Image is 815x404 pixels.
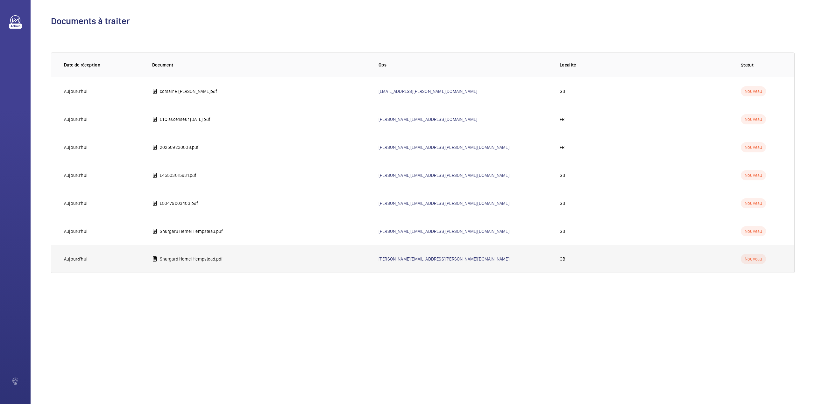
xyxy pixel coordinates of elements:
p: GB [560,200,565,206]
p: Date de réception [64,62,142,68]
p: Statut [741,62,782,68]
p: Shurgard Hemel Hempstead.pdf [160,228,223,234]
a: [EMAIL_ADDRESS][PERSON_NAME][DOMAIN_NAME] [379,89,477,94]
p: Shurgard Hemel Hempstead.pdf [160,256,223,262]
p: Nouveau [741,114,766,124]
p: Aujourd'hui [64,144,88,150]
p: E45503015931.pdf [160,172,197,178]
a: [PERSON_NAME][EMAIL_ADDRESS][PERSON_NAME][DOMAIN_NAME] [379,229,509,234]
p: Document [152,62,368,68]
p: Aujourd'hui [64,172,88,178]
p: CTQ ascenseur [DATE].pdf [160,116,210,122]
p: GB [560,228,565,234]
p: GB [560,88,565,94]
p: Ops [379,62,549,68]
p: E50479003403.pdf [160,200,198,206]
h1: Documents à traiter [51,15,795,27]
p: Aujourd'hui [64,256,88,262]
p: Aujourd'hui [64,228,88,234]
p: GB [560,172,565,178]
p: Nouveau [741,142,766,152]
p: Nouveau [741,226,766,236]
p: Nouveau [741,86,766,96]
p: Aujourd'hui [64,116,88,122]
p: Aujourd'hui [64,200,88,206]
p: Nouveau [741,170,766,180]
a: [PERSON_NAME][EMAIL_ADDRESS][DOMAIN_NAME] [379,117,477,122]
p: GB [560,256,565,262]
a: [PERSON_NAME][EMAIL_ADDRESS][PERSON_NAME][DOMAIN_NAME] [379,173,509,178]
a: [PERSON_NAME][EMAIL_ADDRESS][PERSON_NAME][DOMAIN_NAME] [379,256,509,261]
p: Nouveau [741,254,766,264]
a: [PERSON_NAME][EMAIL_ADDRESS][PERSON_NAME][DOMAIN_NAME] [379,145,509,150]
p: Aujourd'hui [64,88,88,94]
p: FR [560,144,564,150]
p: corsair R:[PERSON_NAME]pdf [160,88,217,94]
a: [PERSON_NAME][EMAIL_ADDRESS][PERSON_NAME][DOMAIN_NAME] [379,201,509,206]
p: 202509230008.pdf [160,144,199,150]
p: FR [560,116,564,122]
p: Localité [560,62,731,68]
p: Nouveau [741,198,766,208]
